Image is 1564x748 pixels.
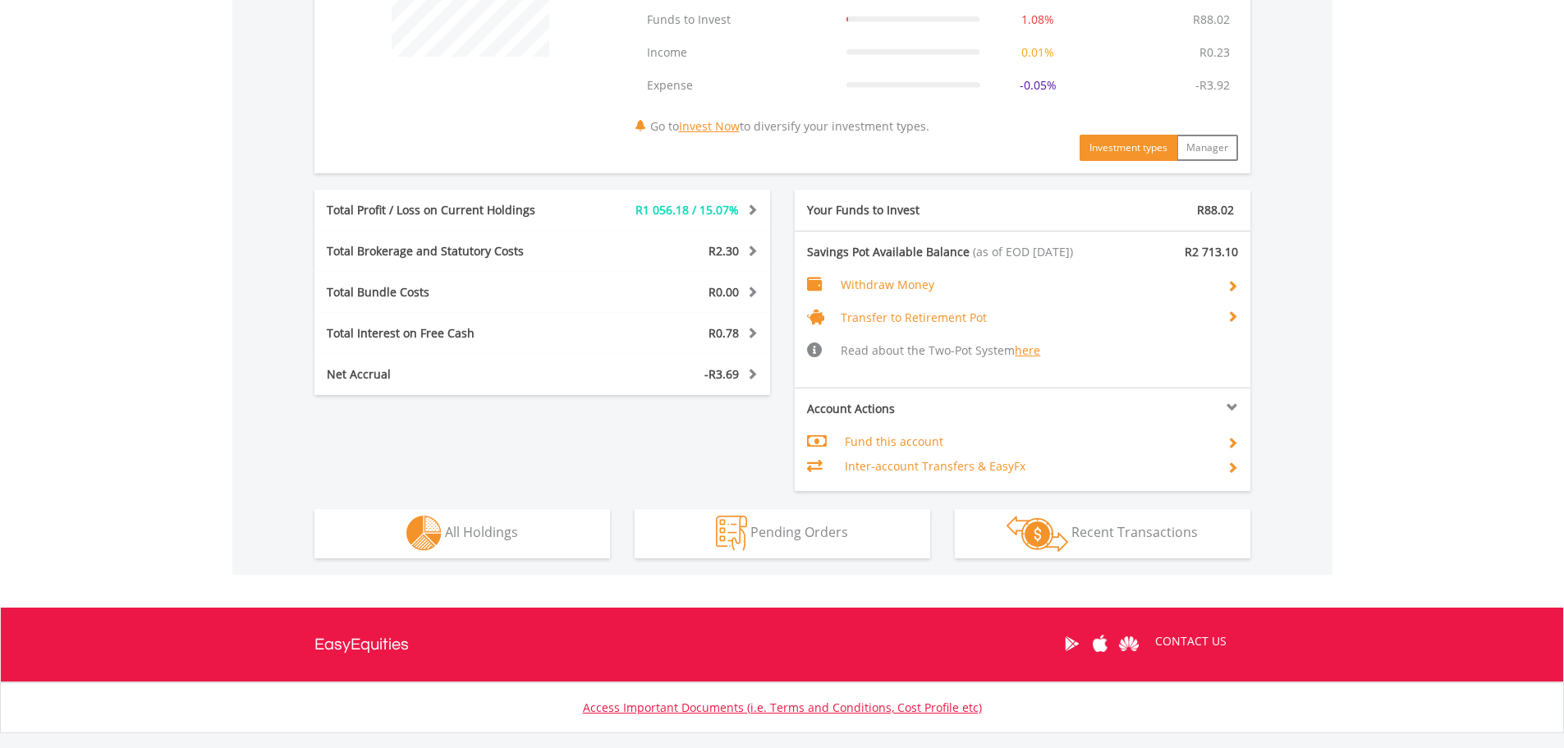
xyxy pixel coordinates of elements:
span: R1 056.18 / 15.07% [635,202,739,218]
div: Your Funds to Invest [795,202,1023,218]
button: Recent Transactions [955,509,1250,558]
td: Funds to Invest [639,3,838,36]
td: -0.05% [988,69,1088,102]
span: R0.00 [709,284,739,300]
div: Net Accrual [314,366,580,383]
a: Apple [1086,618,1115,669]
span: Withdraw Money [841,277,934,292]
a: CONTACT US [1144,618,1238,664]
div: Total Interest on Free Cash [314,325,580,342]
td: R0.23 [1191,36,1238,69]
td: Inter-account Transfers & EasyFx [845,454,1213,479]
td: Income [639,36,838,69]
img: pending_instructions-wht.png [716,516,747,551]
td: 0.01% [988,36,1088,69]
a: here [1015,342,1040,358]
div: R2 713.10 [1136,244,1250,260]
span: Pending Orders [750,523,848,541]
span: Transfer to Retirement Pot [841,310,987,325]
span: R88.02 [1197,202,1234,218]
span: Read about the Two-Pot System [841,342,1040,358]
span: All Holdings [445,523,518,541]
span: R2.30 [709,243,739,259]
span: R0.78 [709,325,739,341]
button: Manager [1176,135,1238,161]
img: holdings-wht.png [406,516,442,551]
button: Investment types [1080,135,1177,161]
td: Fund this account [845,429,1213,454]
div: Total Bundle Costs [314,284,580,301]
td: -R3.92 [1187,69,1238,102]
span: -R3.69 [704,366,739,382]
td: Expense [639,69,838,102]
td: R88.02 [1185,3,1238,36]
span: (as of EOD [DATE]) [973,244,1073,259]
img: transactions-zar-wht.png [1007,516,1068,552]
span: Savings Pot Available Balance [807,244,970,259]
a: Huawei [1115,618,1144,669]
button: All Holdings [314,509,610,558]
a: Invest Now [679,118,740,134]
div: Total Profit / Loss on Current Holdings [314,202,580,218]
td: 1.08% [988,3,1088,36]
a: Access Important Documents (i.e. Terms and Conditions, Cost Profile etc) [583,700,982,715]
button: Pending Orders [635,509,930,558]
div: Total Brokerage and Statutory Costs [314,243,580,259]
a: EasyEquities [314,608,409,681]
a: Google Play [1057,618,1086,669]
div: Account Actions [795,401,1023,417]
span: Recent Transactions [1071,523,1198,541]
